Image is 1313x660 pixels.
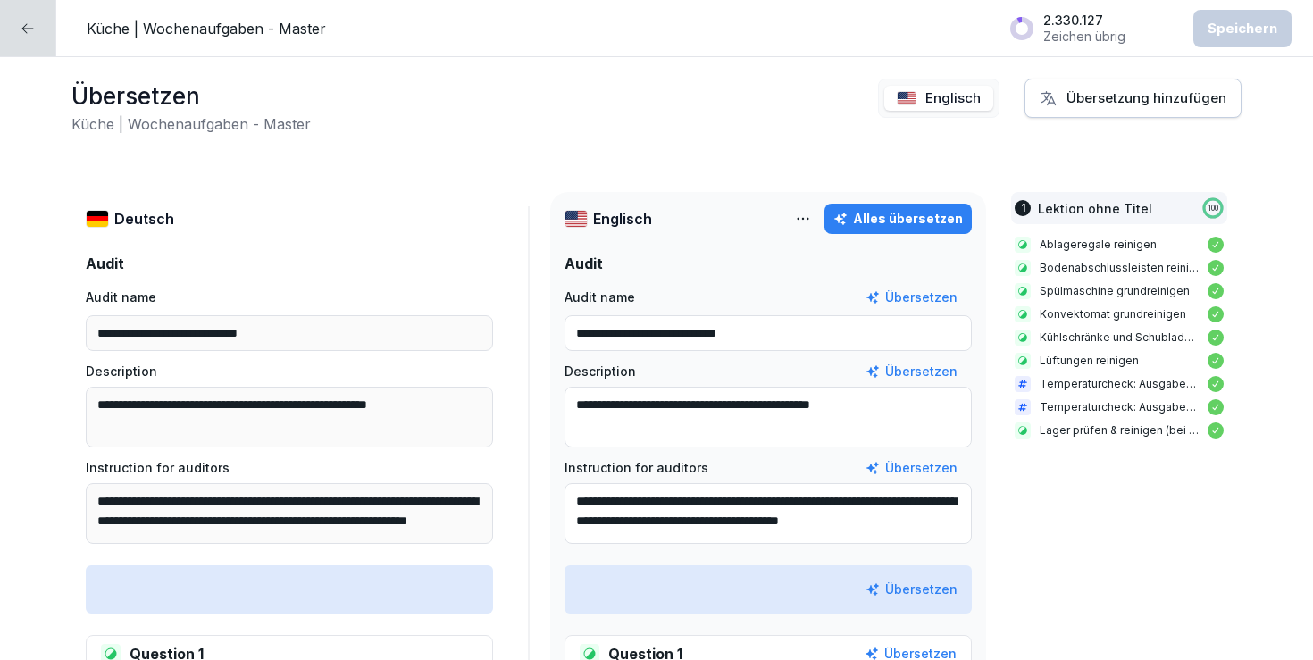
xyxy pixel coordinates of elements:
[593,208,652,230] p: Englisch
[87,18,326,39] p: Küche | Wochenaufgaben - Master
[1193,10,1292,47] button: Speichern
[1040,88,1226,108] div: Übersetzung hinzufügen
[1040,353,1199,369] p: Lüftungen reinigen
[1040,422,1199,439] p: Lager prüfen & reinigen (bei Verräumen von Ware oder Auffüllen)
[565,210,588,228] img: us.svg
[565,253,972,274] p: Audit
[1040,237,1199,253] p: Ablageregale reinigen
[1040,376,1199,392] p: Temperaturcheck: Ausgabetemperatur kalte Speisen
[1208,19,1277,38] div: Speichern
[86,458,230,478] p: Instruction for auditors
[86,210,109,228] img: de.svg
[833,209,963,229] div: Alles übersetzen
[86,362,157,381] p: Description
[71,79,311,113] h1: Übersetzen
[1024,79,1242,118] button: Übersetzung hinzufügen
[71,113,311,135] h2: Küche | Wochenaufgaben - Master
[897,91,916,105] img: us.svg
[114,208,174,230] p: Deutsch
[866,288,958,307] button: Übersetzen
[925,88,981,109] p: Englisch
[1015,200,1031,216] div: 1
[1208,203,1218,213] p: 100
[86,288,156,307] p: Audit name
[1040,283,1199,299] p: Spülmaschine grundreinigen
[1038,199,1152,218] p: Lektion ohne Titel
[824,204,972,234] button: Alles übersetzen
[1000,5,1177,51] button: 2.330.127Zeichen übrig
[565,458,708,478] p: Instruction for auditors
[1043,29,1125,45] p: Zeichen übrig
[866,458,958,478] button: Übersetzen
[86,253,493,274] p: Audit
[1040,399,1199,415] p: Temperaturcheck: Ausgabetemperatur heiße Speisen
[1043,13,1125,29] p: 2.330.127
[1040,306,1199,322] p: Konvektomat grundreinigen
[565,362,636,381] p: Description
[1040,260,1199,276] p: Bodenabschlussleisten reinigen
[866,362,958,381] button: Übersetzen
[1040,330,1199,346] p: Kühlschränke und Schubladen grundreinigen
[866,580,958,599] button: Übersetzen
[565,288,635,307] p: Audit name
